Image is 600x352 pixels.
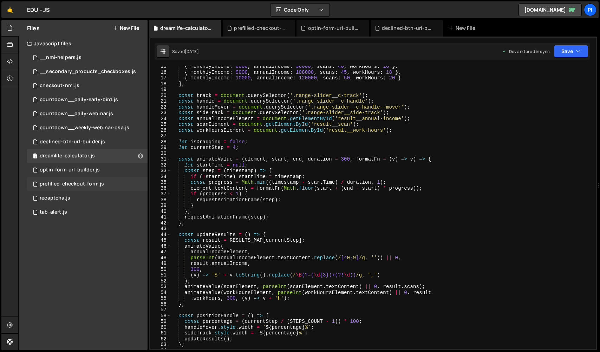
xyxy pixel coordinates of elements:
[150,98,171,104] div: 21
[33,154,37,159] span: 1
[150,272,171,278] div: 51
[150,139,171,145] div: 28
[150,342,171,348] div: 63
[234,25,287,32] div: prefilled-checkout-form.js
[150,128,171,133] div: 26
[150,336,171,342] div: 62
[150,151,171,157] div: 30
[150,226,171,232] div: 43
[150,313,171,319] div: 58
[270,4,330,16] button: Code Only
[502,48,550,54] div: Dev and prod in sync
[27,149,148,163] div: 12844/34969.js
[150,156,171,162] div: 31
[27,135,148,149] div: 12844/31896.js
[150,64,171,70] div: 15
[150,191,171,197] div: 37
[150,180,171,185] div: 35
[27,6,50,14] div: EDU - JS
[584,4,596,16] a: Pi
[40,125,129,131] div: countdown__weekly-webinar-osa.js
[150,104,171,110] div: 22
[27,177,148,191] div: 12844/31892.js
[150,162,171,168] div: 32
[150,116,171,122] div: 24
[27,24,40,32] h2: Files
[27,205,148,219] div: 12844/35655.js
[150,145,171,151] div: 29
[519,4,582,16] a: [DOMAIN_NAME]
[554,45,588,58] button: Save
[40,111,113,117] div: countdown__daily-webinar.js
[449,25,478,32] div: New File
[150,87,171,93] div: 19
[40,167,100,173] div: optin-form-url-builder.js
[150,261,171,267] div: 49
[150,232,171,238] div: 44
[150,214,171,220] div: 41
[150,237,171,243] div: 45
[40,54,81,61] div: __nmi-helpers.js
[40,139,105,145] div: declined-btn-url-builder.js
[308,25,361,32] div: optin-form-url-builder.js
[27,107,148,121] div: 12844/36864.js
[150,301,171,307] div: 56
[40,181,104,187] div: prefilled-checkout-form.js
[150,122,171,128] div: 25
[150,110,171,116] div: 23
[1,1,19,18] a: 🤙
[150,93,171,99] div: 20
[40,69,136,75] div: __secondary_products_checkboxes.js
[150,168,171,174] div: 33
[150,81,171,87] div: 18
[185,48,199,54] div: [DATE]
[40,195,70,201] div: recaptcha.js
[27,51,148,65] div: 12844/31702.js
[113,25,139,31] button: New File
[40,209,67,215] div: tab-alert.js
[27,65,150,79] div: 12844/31703.js
[27,163,148,177] div: 12844/31893.js
[150,70,171,76] div: 16
[150,133,171,139] div: 27
[150,278,171,284] div: 52
[27,121,148,135] div: 12844/31643.js
[150,290,171,296] div: 54
[150,284,171,290] div: 53
[33,182,37,188] span: 1
[160,25,213,32] div: dreamlife-calculator.js
[150,203,171,209] div: 39
[27,191,148,205] div: 12844/34738.js
[150,319,171,325] div: 59
[27,79,148,93] div: 12844/31459.js
[150,220,171,226] div: 42
[27,93,148,107] div: 12844/35707.js
[40,153,95,159] div: dreamlife-calculator.js
[172,48,199,54] div: Saved
[150,197,171,203] div: 38
[40,97,118,103] div: countdown__daily-early-bird.js
[382,25,435,32] div: declined-btn-url-builder.js
[150,307,171,313] div: 57
[150,75,171,81] div: 17
[150,174,171,180] div: 34
[19,37,148,51] div: Javascript files
[150,249,171,255] div: 47
[150,243,171,249] div: 46
[150,325,171,331] div: 60
[150,255,171,261] div: 48
[40,83,79,89] div: checkout-nmi.js
[150,185,171,191] div: 36
[150,267,171,273] div: 50
[150,295,171,301] div: 55
[150,330,171,336] div: 61
[150,209,171,215] div: 40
